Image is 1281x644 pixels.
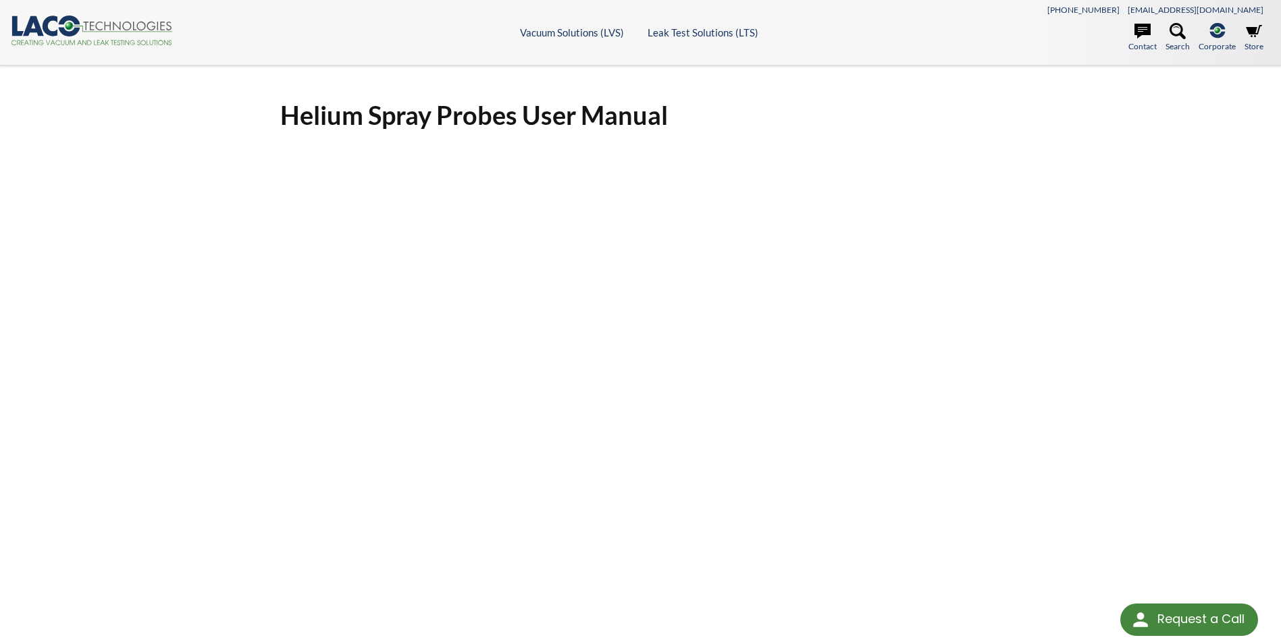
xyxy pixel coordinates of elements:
div: Request a Call [1157,603,1245,635]
a: [EMAIL_ADDRESS][DOMAIN_NAME] [1128,5,1263,15]
a: Contact [1128,23,1157,53]
a: Store [1245,23,1263,53]
a: [PHONE_NUMBER] [1047,5,1120,15]
h1: Helium Spray Probes User Manual [280,99,1000,132]
a: Leak Test Solutions (LTS) [648,26,758,38]
a: Vacuum Solutions (LVS) [520,26,624,38]
img: round button [1130,609,1151,630]
a: Search [1166,23,1190,53]
div: Request a Call [1120,603,1258,636]
span: Corporate [1199,40,1236,53]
